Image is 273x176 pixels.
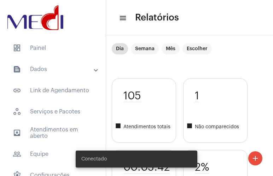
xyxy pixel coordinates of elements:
span: Relatórios [135,12,179,23]
mat-chip: Dia [112,43,128,54]
span: sidenav icon [13,107,21,116]
mat-chip: Mês [162,43,180,54]
mat-chip: Semana [131,43,159,54]
mat-icon: square [186,123,195,131]
mat-icon: sidenav icon [13,65,21,74]
span: Painel [7,40,99,57]
span: Conectado [81,156,107,163]
span: 105 [123,90,141,102]
img: d3a1b5fa-500b-b90f-5a1c-719c20e9830b.png [6,4,65,32]
span: Atendimentos totais [115,123,176,131]
mat-expansion-panel-header: sidenav iconDados [4,61,106,78]
span: Não comparecidos [186,123,247,131]
mat-icon: square [115,123,123,131]
span: Link de Agendamento [7,82,99,99]
span: Atendimentos em aberto [7,124,99,141]
mat-icon: add [251,154,260,163]
mat-icon: sidenav icon [13,150,21,158]
span: 1 [195,90,199,102]
mat-panel-title: Dados [13,65,94,74]
mat-icon: sidenav icon [119,14,126,22]
mat-chip: Escolher [182,43,212,54]
span: sidenav icon [13,44,21,52]
mat-icon: sidenav icon [13,129,21,137]
span: Equipe [7,146,99,163]
span: Serviços e Pacotes [7,103,99,120]
mat-icon: sidenav icon [13,86,21,95]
